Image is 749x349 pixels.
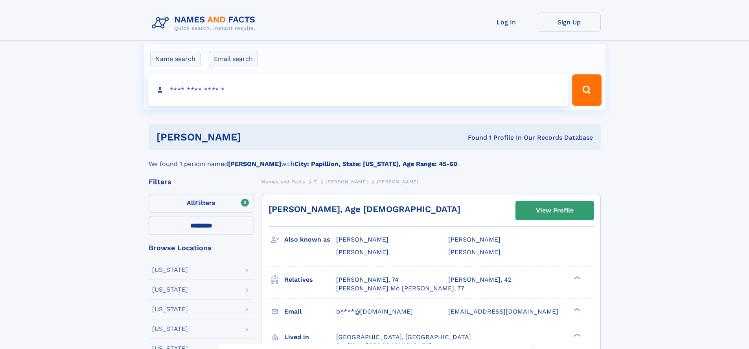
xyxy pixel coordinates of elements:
span: [PERSON_NAME] [448,248,501,256]
h3: Email [284,305,336,318]
a: Names and Facts [262,177,305,187]
span: [GEOGRAPHIC_DATA], [GEOGRAPHIC_DATA] [336,333,471,341]
div: We found 1 person named with . [149,150,601,169]
input: search input [148,74,569,106]
a: [PERSON_NAME], Age [DEMOGRAPHIC_DATA] [269,204,460,214]
span: All [187,199,195,207]
a: [PERSON_NAME] Mo [PERSON_NAME], 77 [336,284,464,293]
div: [US_STATE] [152,326,188,332]
label: Email search [209,51,258,67]
h3: Relatives [284,273,336,286]
span: [PERSON_NAME] [336,248,388,256]
a: View Profile [516,201,594,220]
span: [PERSON_NAME] [336,236,388,243]
div: Found 1 Profile In Our Records Database [354,133,593,142]
span: [PERSON_NAME] [448,236,501,243]
div: [US_STATE] [152,306,188,312]
b: [PERSON_NAME] [228,160,281,168]
a: [PERSON_NAME], 42 [448,275,512,284]
label: Filters [149,194,254,213]
h1: [PERSON_NAME] [156,132,355,142]
span: [PERSON_NAME] [377,179,419,185]
h3: Also known as [284,233,336,246]
a: T [314,177,317,187]
label: Name search [150,51,201,67]
div: ❯ [572,307,581,312]
button: Search Button [572,74,601,106]
img: Logo Names and Facts [149,13,262,34]
div: Browse Locations [149,244,254,251]
span: T [314,179,317,185]
div: Filters [149,178,254,185]
a: Sign Up [538,13,601,32]
div: ❯ [572,332,581,338]
div: [US_STATE] [152,286,188,293]
a: [PERSON_NAME] [326,177,368,187]
div: [US_STATE] [152,267,188,273]
b: City: Papillion, State: [US_STATE], Age Range: 45-60 [294,160,457,168]
div: View Profile [536,201,574,220]
span: [PERSON_NAME] [326,179,368,185]
h3: Lived in [284,331,336,344]
a: Log In [475,13,538,32]
span: [EMAIL_ADDRESS][DOMAIN_NAME] [448,308,558,315]
div: ❯ [572,275,581,280]
a: [PERSON_NAME], 74 [336,275,399,284]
